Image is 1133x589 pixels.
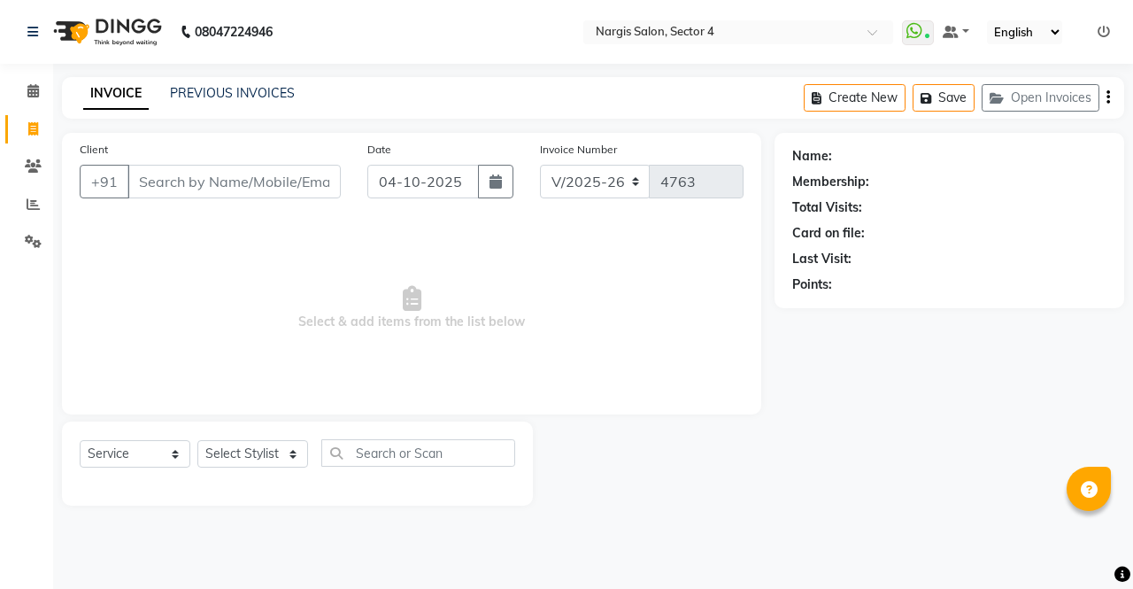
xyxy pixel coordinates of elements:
div: Last Visit: [792,250,852,268]
label: Invoice Number [540,142,617,158]
div: Card on file: [792,224,865,243]
a: PREVIOUS INVOICES [170,85,295,101]
a: INVOICE [83,78,149,110]
label: Date [367,142,391,158]
button: Create New [804,84,906,112]
div: Total Visits: [792,198,862,217]
input: Search or Scan [321,439,515,467]
b: 08047224946 [195,7,273,57]
button: Save [913,84,975,112]
input: Search by Name/Mobile/Email/Code [127,165,341,198]
button: +91 [80,165,129,198]
div: Name: [792,147,832,166]
label: Client [80,142,108,158]
div: Points: [792,275,832,294]
div: Membership: [792,173,869,191]
button: Open Invoices [982,84,1099,112]
span: Select & add items from the list below [80,220,744,397]
img: logo [45,7,166,57]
